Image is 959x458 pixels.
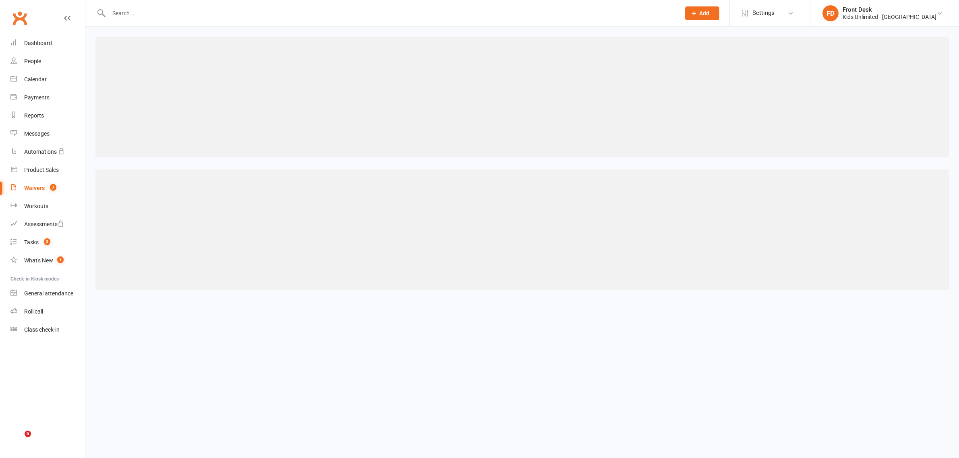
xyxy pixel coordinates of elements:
div: Class check-in [24,326,60,333]
a: Workouts [10,197,85,215]
a: People [10,52,85,70]
a: Dashboard [10,34,85,52]
a: Payments [10,89,85,107]
div: Calendar [24,76,47,83]
a: Reports [10,107,85,125]
div: Dashboard [24,40,52,46]
a: Automations [10,143,85,161]
div: Waivers [24,185,45,191]
span: 5 [25,431,31,437]
input: Search... [106,8,675,19]
a: What's New1 [10,252,85,270]
span: 7 [50,184,56,191]
a: Product Sales [10,161,85,179]
div: Tasks [24,239,39,246]
button: Add [685,6,719,20]
div: Messages [24,130,50,137]
div: Product Sales [24,167,59,173]
div: Kids Unlimited - [GEOGRAPHIC_DATA] [843,13,936,21]
div: Automations [24,149,57,155]
a: Class kiosk mode [10,321,85,339]
span: 3 [44,238,50,245]
a: Clubworx [10,8,30,28]
div: General attendance [24,290,73,297]
span: Settings [752,4,775,22]
div: What's New [24,257,53,264]
a: Messages [10,125,85,143]
div: Payments [24,94,50,101]
a: Tasks 3 [10,233,85,252]
a: General attendance kiosk mode [10,285,85,303]
span: Add [699,10,709,17]
div: FD [822,5,839,21]
div: Workouts [24,203,48,209]
iframe: Intercom live chat [8,431,27,450]
a: Assessments [10,215,85,233]
div: Reports [24,112,44,119]
span: 1 [57,256,64,263]
div: Assessments [24,221,64,227]
div: Roll call [24,308,43,315]
div: People [24,58,41,64]
div: Front Desk [843,6,936,13]
a: Waivers 7 [10,179,85,197]
a: Roll call [10,303,85,321]
a: Calendar [10,70,85,89]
